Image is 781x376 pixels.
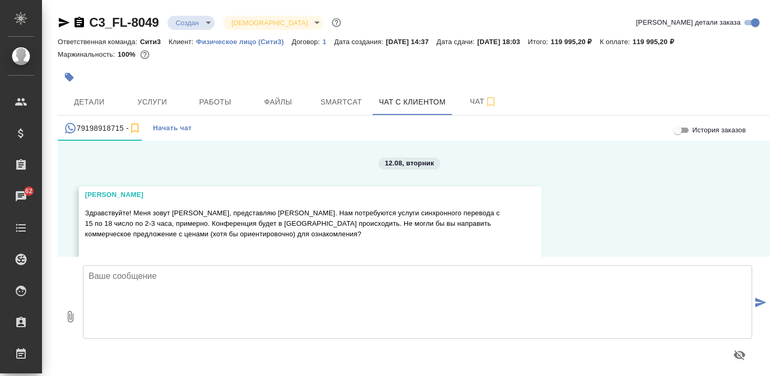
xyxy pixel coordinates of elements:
[551,38,599,46] p: 119 995,20 ₽
[64,122,141,135] div: 79198918715 (Екатерина) - (undefined)
[692,125,746,135] span: История заказов
[3,183,39,210] a: 62
[458,95,509,108] span: Чат
[196,37,292,46] a: Физическое лицо (Сити3)
[58,116,769,141] div: simple tabs example
[147,116,197,141] button: Начать чат
[223,16,323,30] div: Создан
[167,16,215,30] div: Создан
[129,122,141,134] svg: Подписаться
[140,38,169,46] p: Сити3
[168,38,196,46] p: Клиент:
[477,38,528,46] p: [DATE] 18:03
[334,38,386,46] p: Дата создания:
[58,50,118,58] p: Маржинальность:
[379,96,446,109] span: Чат с клиентом
[127,96,177,109] span: Услуги
[727,342,752,368] button: Предпросмотр
[253,96,303,109] span: Файлы
[292,38,323,46] p: Договор:
[85,190,505,200] div: [PERSON_NAME]
[632,38,681,46] p: 119 995,20 ₽
[153,122,192,134] span: Начать чат
[322,38,334,46] p: 1
[173,18,202,27] button: Создан
[190,96,240,109] span: Работы
[316,96,366,109] span: Smartcat
[386,38,437,46] p: [DATE] 14:37
[58,66,81,89] button: Добавить тэг
[528,38,551,46] p: Итого:
[73,16,86,29] button: Скопировать ссылку
[385,158,434,169] p: 12.08, вторник
[600,38,633,46] p: К оплате:
[19,186,39,196] span: 62
[58,38,140,46] p: Ответственная команда:
[64,96,114,109] span: Детали
[636,17,741,28] span: [PERSON_NAME] детали заказа
[118,50,138,58] p: 100%
[196,38,292,46] p: Физическое лицо (Сити3)
[228,18,311,27] button: [DEMOGRAPHIC_DATA]
[322,37,334,46] a: 1
[89,15,159,29] a: C3_FL-8049
[85,208,505,239] p: Здравствуйте! Меня зовут [PERSON_NAME], представляю [PERSON_NAME]. Нам потребуются услуги синхрон...
[484,96,497,108] svg: Подписаться
[58,16,70,29] button: Скопировать ссылку для ЯМессенджера
[138,48,152,61] button: 0.00 RUB;
[437,38,477,46] p: Дата сдачи:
